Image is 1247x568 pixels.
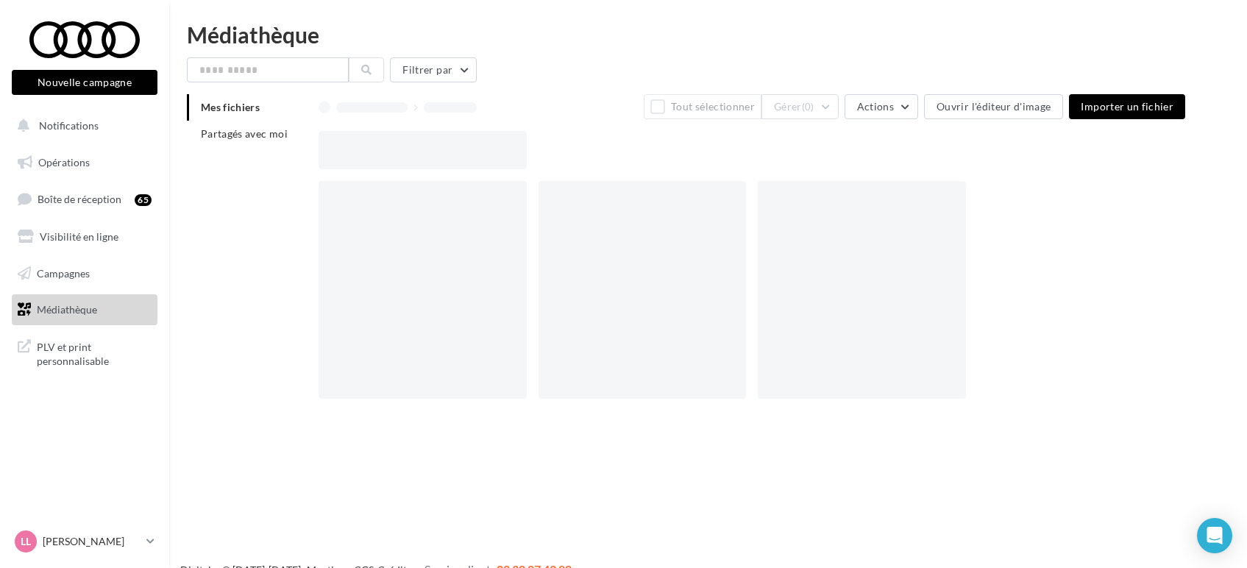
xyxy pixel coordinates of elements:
[40,230,118,243] span: Visibilité en ligne
[43,534,141,549] p: [PERSON_NAME]
[9,221,160,252] a: Visibilité en ligne
[644,94,761,119] button: Tout sélectionner
[187,24,1229,46] div: Médiathèque
[38,193,121,205] span: Boîte de réception
[1081,100,1173,113] span: Importer un fichier
[39,119,99,132] span: Notifications
[201,101,260,113] span: Mes fichiers
[21,534,31,549] span: LL
[9,183,160,215] a: Boîte de réception65
[1069,94,1185,119] button: Importer un fichier
[845,94,918,119] button: Actions
[38,156,90,168] span: Opérations
[1197,518,1232,553] div: Open Intercom Messenger
[37,337,152,369] span: PLV et print personnalisable
[9,258,160,289] a: Campagnes
[37,303,97,316] span: Médiathèque
[924,94,1063,119] button: Ouvrir l'éditeur d'image
[390,57,477,82] button: Filtrer par
[9,110,154,141] button: Notifications
[201,127,288,140] span: Partagés avec moi
[761,94,839,119] button: Gérer(0)
[9,294,160,325] a: Médiathèque
[135,194,152,206] div: 65
[802,101,814,113] span: (0)
[12,70,157,95] button: Nouvelle campagne
[37,266,90,279] span: Campagnes
[9,147,160,178] a: Opérations
[12,528,157,555] a: LL [PERSON_NAME]
[857,100,894,113] span: Actions
[9,331,160,374] a: PLV et print personnalisable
